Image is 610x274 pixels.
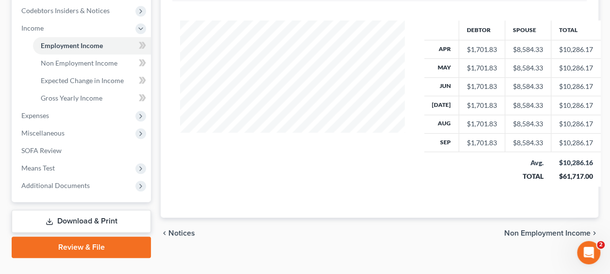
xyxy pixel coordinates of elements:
div: $1,701.83 [467,45,497,54]
td: $10,286.17 [551,40,601,58]
span: Non Employment Income [41,59,117,67]
a: SOFA Review [14,142,151,159]
span: Income [21,24,44,32]
td: $10,286.17 [551,59,601,77]
td: $10,286.17 [551,77,601,96]
a: Download & Print [12,210,151,233]
span: Additional Documents [21,181,90,189]
button: Non Employment Income chevron_right [504,229,598,237]
th: Total [551,20,601,40]
th: May [424,59,459,77]
iframe: Intercom live chat [577,241,600,264]
div: $8,584.33 [513,119,543,129]
span: Expected Change in Income [41,76,124,85]
th: Apr [424,40,459,58]
a: Non Employment Income [33,54,151,72]
td: $10,286.17 [551,134,601,152]
th: Aug [424,115,459,133]
a: Employment Income [33,37,151,54]
span: Notices [168,229,195,237]
i: chevron_right [591,229,598,237]
span: Gross Yearly Income [41,94,102,102]
div: $8,584.33 [513,63,543,73]
div: $8,584.33 [513,82,543,91]
td: $10,286.17 [551,96,601,115]
span: Non Employment Income [504,229,591,237]
div: $8,584.33 [513,45,543,54]
span: Miscellaneous [21,129,65,137]
span: Codebtors Insiders & Notices [21,6,110,15]
td: $10,286.17 [551,115,601,133]
div: $8,584.33 [513,138,543,148]
span: Expenses [21,111,49,120]
th: Jun [424,77,459,96]
span: Employment Income [41,41,103,50]
div: $1,701.83 [467,119,497,129]
th: Spouse [505,20,551,40]
div: $1,701.83 [467,63,497,73]
th: Debtor [459,20,505,40]
span: SOFA Review [21,146,62,154]
div: $1,701.83 [467,82,497,91]
div: $10,286.16 [559,158,593,168]
span: 2 [597,241,605,249]
div: $61,717.00 [559,171,593,181]
div: TOTAL [512,171,543,181]
a: Expected Change in Income [33,72,151,89]
a: Review & File [12,237,151,258]
div: Avg. [512,158,543,168]
div: $1,701.83 [467,101,497,110]
div: $1,701.83 [467,138,497,148]
div: $8,584.33 [513,101,543,110]
button: chevron_left Notices [161,229,195,237]
i: chevron_left [161,229,168,237]
th: Sep [424,134,459,152]
th: [DATE] [424,96,459,115]
span: Means Test [21,164,55,172]
a: Gross Yearly Income [33,89,151,107]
